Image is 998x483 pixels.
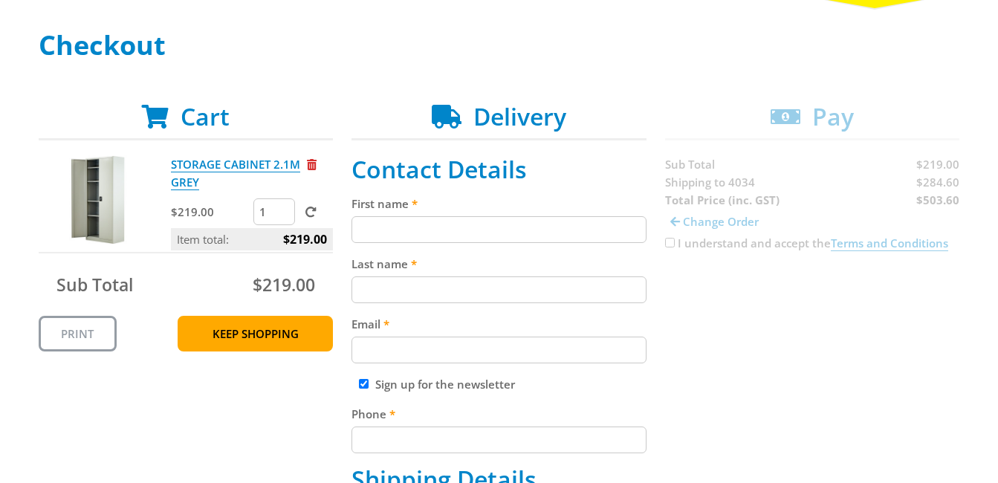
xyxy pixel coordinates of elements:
[171,203,250,221] p: $219.00
[375,377,515,392] label: Sign up for the newsletter
[351,216,647,243] input: Please enter your first name.
[307,157,317,172] a: Remove from cart
[351,195,647,213] label: First name
[351,405,647,423] label: Phone
[178,316,333,351] a: Keep Shopping
[39,30,960,60] h1: Checkout
[181,100,230,132] span: Cart
[283,228,327,250] span: $219.00
[53,155,142,244] img: STORAGE CABINET 2.1M GREY
[171,228,333,250] p: Item total:
[253,273,315,296] span: $219.00
[351,155,647,184] h2: Contact Details
[171,157,300,190] a: STORAGE CABINET 2.1M GREY
[351,276,647,303] input: Please enter your last name.
[351,315,647,333] label: Email
[351,427,647,453] input: Please enter your telephone number.
[473,100,566,132] span: Delivery
[39,316,117,351] a: Print
[351,337,647,363] input: Please enter your email address.
[351,255,647,273] label: Last name
[56,273,133,296] span: Sub Total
